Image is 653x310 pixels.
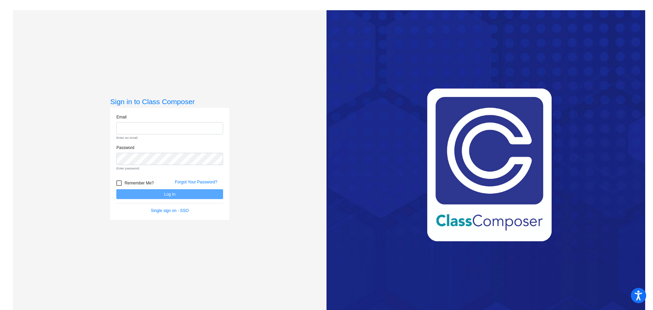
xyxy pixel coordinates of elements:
a: Single sign on - SSO [151,208,189,213]
button: Log In [116,189,223,199]
label: Password [116,145,134,151]
label: Email [116,114,127,120]
small: Enter password. [116,166,223,171]
a: Forgot Your Password? [175,180,217,184]
h3: Sign in to Class Composer [110,97,229,106]
span: Remember Me? [124,179,154,187]
small: Enter an email. [116,135,223,140]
